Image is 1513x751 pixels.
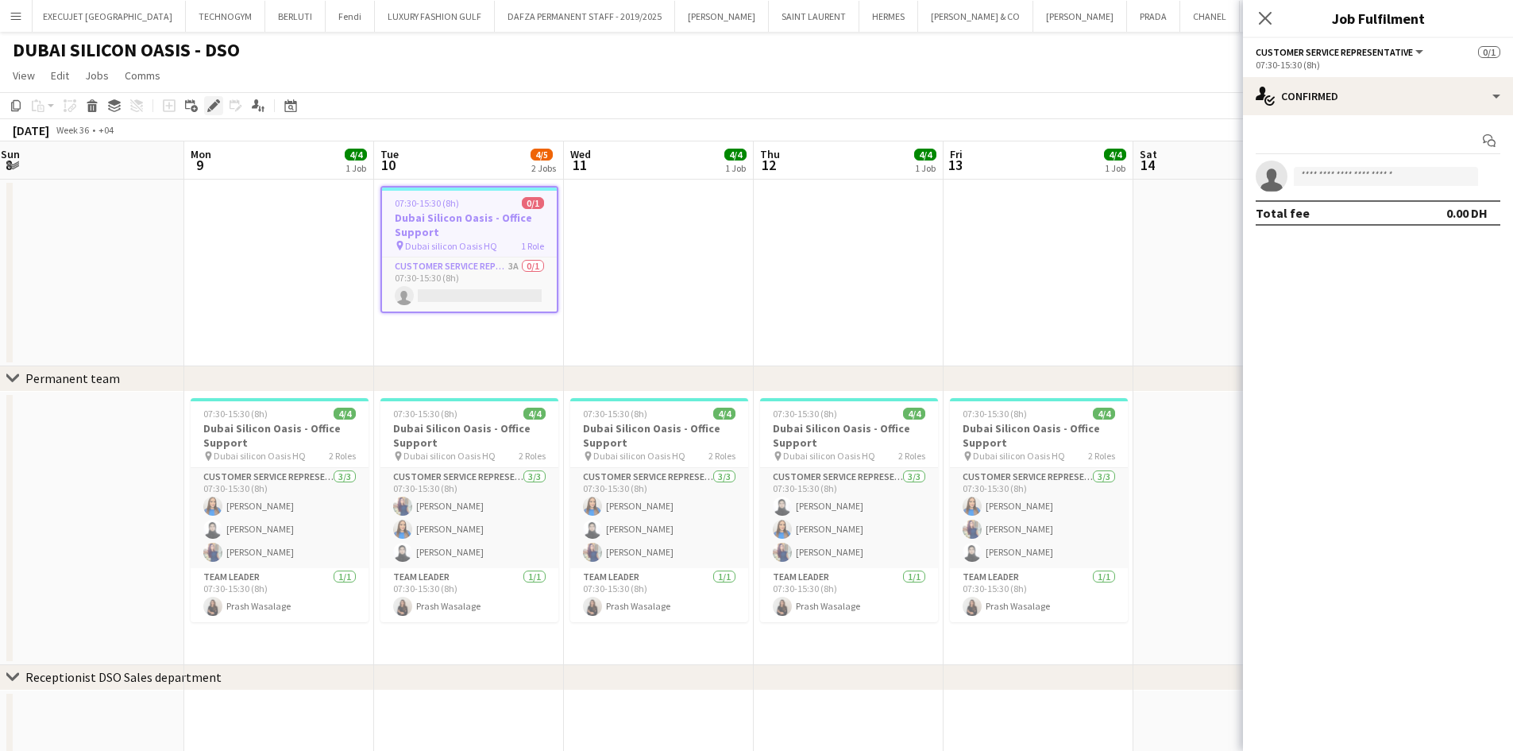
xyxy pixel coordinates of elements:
span: 4/4 [345,149,367,161]
button: [PERSON_NAME] [675,1,769,32]
span: 0/1 [1478,46,1500,58]
span: 4/5 [531,149,553,161]
a: Comms [118,65,167,86]
div: Total fee [1256,205,1310,221]
app-card-role: Customer Service Representative3A0/107:30-15:30 (8h) [382,257,557,312]
div: 1 Job [1105,162,1125,174]
button: HERMES [859,1,918,32]
span: Dubai silicon Oasis HQ [973,450,1065,462]
a: View [6,65,41,86]
span: 2 Roles [708,450,735,462]
button: TECHNOGYM [186,1,265,32]
app-card-role: Customer Service Representative3/307:30-15:30 (8h)[PERSON_NAME][PERSON_NAME][PERSON_NAME] [570,468,748,568]
span: 2 Roles [329,450,356,462]
div: [DATE] [13,122,49,138]
span: Dubai silicon Oasis HQ [403,450,496,462]
button: PRADA [1127,1,1180,32]
span: 4/4 [914,149,936,161]
span: Jobs [85,68,109,83]
button: EXECUJET [GEOGRAPHIC_DATA] [30,1,186,32]
span: 2 Roles [898,450,925,462]
app-card-role: Customer Service Representative3/307:30-15:30 (8h)[PERSON_NAME][PERSON_NAME][PERSON_NAME] [191,468,369,568]
app-job-card: 07:30-15:30 (8h)0/1Dubai Silicon Oasis - Office Support Dubai silicon Oasis HQ1 RoleCustomer Serv... [380,186,558,313]
app-card-role: Team Leader1/107:30-15:30 (8h)Prash Wasalage [380,568,558,622]
span: 4/4 [1093,408,1115,420]
div: Confirmed [1243,77,1513,115]
h3: Dubai Silicon Oasis - Office Support [382,211,557,239]
button: BERLUTI [265,1,326,32]
span: 12 [758,156,780,174]
h3: Dubai Silicon Oasis - Office Support [570,421,748,450]
span: Fri [950,147,963,161]
app-card-role: Team Leader1/107:30-15:30 (8h)Prash Wasalage [570,568,748,622]
span: 0/1 [522,197,544,209]
span: 07:30-15:30 (8h) [963,408,1027,420]
span: Edit [51,68,69,83]
span: Mon [191,147,211,161]
span: Week 36 [52,124,92,136]
div: 1 Job [345,162,366,174]
span: Sat [1140,147,1157,161]
span: 1 Role [521,240,544,252]
span: Thu [760,147,780,161]
span: 13 [948,156,963,174]
a: Jobs [79,65,115,86]
app-card-role: Customer Service Representative3/307:30-15:30 (8h)[PERSON_NAME][PERSON_NAME][PERSON_NAME] [760,468,938,568]
span: 07:30-15:30 (8h) [393,408,457,420]
span: 4/4 [1104,149,1126,161]
h3: Dubai Silicon Oasis - Office Support [380,421,558,450]
span: Wed [570,147,591,161]
span: 11 [568,156,591,174]
span: Comms [125,68,160,83]
div: 0.00 DH [1446,205,1488,221]
button: SAINT LAURENT [769,1,859,32]
span: Dubai silicon Oasis HQ [214,450,306,462]
div: +04 [98,124,114,136]
app-job-card: 07:30-15:30 (8h)4/4Dubai Silicon Oasis - Office Support Dubai silicon Oasis HQ2 RolesCustomer Ser... [950,398,1128,622]
button: Customer Service Representative [1256,46,1426,58]
h3: Job Fulfilment [1243,8,1513,29]
app-job-card: 07:30-15:30 (8h)4/4Dubai Silicon Oasis - Office Support Dubai silicon Oasis HQ2 RolesCustomer Ser... [760,398,938,622]
span: 4/4 [713,408,735,420]
div: Permanent team [25,370,120,386]
app-card-role: Team Leader1/107:30-15:30 (8h)Prash Wasalage [191,568,369,622]
button: LUXURY FASHION GULF [375,1,495,32]
app-job-card: 07:30-15:30 (8h)4/4Dubai Silicon Oasis - Office Support Dubai silicon Oasis HQ2 RolesCustomer Ser... [191,398,369,622]
h1: DUBAI SILICON OASIS - DSO [13,38,240,62]
button: ATELIER LUM [1240,1,1318,32]
button: DAFZA PERMANENT STAFF - 2019/2025 [495,1,675,32]
span: 2 Roles [1088,450,1115,462]
h3: Dubai Silicon Oasis - Office Support [950,421,1128,450]
span: 07:30-15:30 (8h) [583,408,647,420]
span: 4/4 [334,408,356,420]
span: Dubai silicon Oasis HQ [405,240,497,252]
span: 14 [1137,156,1157,174]
span: Customer Service Representative [1256,46,1413,58]
span: Dubai silicon Oasis HQ [593,450,685,462]
span: 07:30-15:30 (8h) [395,197,459,209]
span: 4/4 [903,408,925,420]
div: 1 Job [915,162,936,174]
div: Receptionist DSO Sales department [25,669,222,685]
span: 4/4 [523,408,546,420]
span: 9 [188,156,211,174]
app-card-role: Customer Service Representative3/307:30-15:30 (8h)[PERSON_NAME][PERSON_NAME][PERSON_NAME] [950,468,1128,568]
app-job-card: 07:30-15:30 (8h)4/4Dubai Silicon Oasis - Office Support Dubai silicon Oasis HQ2 RolesCustomer Ser... [380,398,558,622]
span: 07:30-15:30 (8h) [203,408,268,420]
button: CHANEL [1180,1,1240,32]
span: Sun [1,147,20,161]
div: 07:30-15:30 (8h) [1256,59,1500,71]
app-card-role: Team Leader1/107:30-15:30 (8h)Prash Wasalage [950,568,1128,622]
app-card-role: Team Leader1/107:30-15:30 (8h)Prash Wasalage [760,568,938,622]
app-job-card: 07:30-15:30 (8h)4/4Dubai Silicon Oasis - Office Support Dubai silicon Oasis HQ2 RolesCustomer Ser... [570,398,748,622]
button: [PERSON_NAME] & CO [918,1,1033,32]
button: [PERSON_NAME] [1033,1,1127,32]
span: View [13,68,35,83]
a: Edit [44,65,75,86]
span: 10 [378,156,399,174]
